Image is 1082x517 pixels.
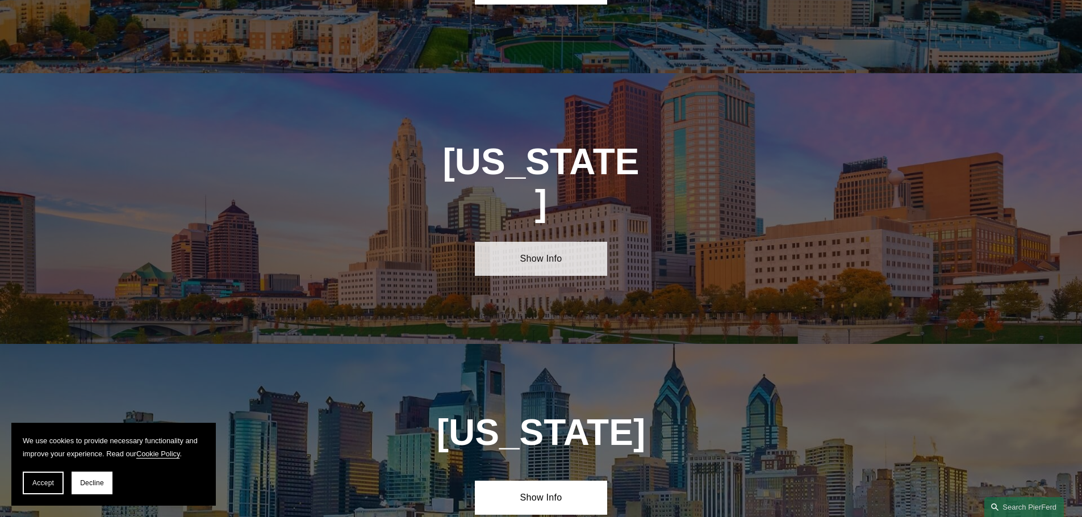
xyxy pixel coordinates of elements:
[442,141,641,224] h1: [US_STATE]
[80,479,104,487] span: Decline
[375,412,707,453] h1: [US_STATE]
[23,472,64,494] button: Accept
[136,449,180,458] a: Cookie Policy
[11,423,216,506] section: Cookie banner
[984,497,1064,517] a: Search this site
[23,434,204,460] p: We use cookies to provide necessary functionality and improve your experience. Read our .
[72,472,112,494] button: Decline
[475,242,607,276] a: Show Info
[475,481,607,515] a: Show Info
[32,479,54,487] span: Accept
